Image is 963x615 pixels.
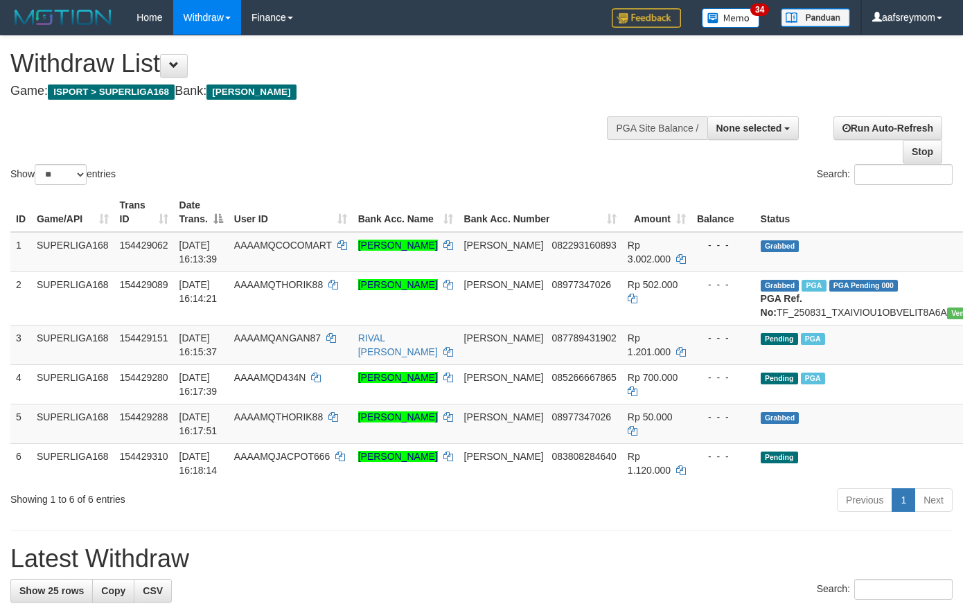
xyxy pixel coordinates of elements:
span: 154429288 [120,411,168,422]
span: Pending [761,452,798,463]
label: Search: [817,164,953,185]
span: Grabbed [761,412,799,424]
a: Copy [92,579,134,603]
span: Copy 082293160893 to clipboard [551,240,616,251]
td: SUPERLIGA168 [31,404,114,443]
input: Search: [854,579,953,600]
h1: Withdraw List [10,50,628,78]
a: [PERSON_NAME] [358,372,438,383]
td: 1 [10,232,31,272]
span: Pending [761,373,798,384]
a: 1 [892,488,915,512]
a: Stop [903,140,942,163]
span: [DATE] 16:14:21 [179,279,218,304]
td: SUPERLIGA168 [31,325,114,364]
span: AAAAMQD434N [234,372,306,383]
span: ISPORT > SUPERLIGA168 [48,84,175,100]
div: - - - [697,449,750,463]
span: Rp 502.000 [628,279,678,290]
span: Copy [101,585,125,596]
th: Trans ID: activate to sort column ascending [114,193,174,232]
td: 5 [10,404,31,443]
div: - - - [697,278,750,292]
span: Copy 08977347026 to clipboard [551,411,611,422]
div: - - - [697,238,750,252]
span: AAAAMQCOCOMART [234,240,332,251]
th: ID [10,193,31,232]
span: 34 [750,3,769,16]
td: SUPERLIGA168 [31,443,114,483]
span: [PERSON_NAME] [464,240,544,251]
td: 4 [10,364,31,404]
div: - - - [697,371,750,384]
span: Rp 1.201.000 [628,332,671,357]
div: - - - [697,410,750,424]
th: Game/API: activate to sort column ascending [31,193,114,232]
td: 2 [10,271,31,325]
label: Search: [817,579,953,600]
span: Grabbed [761,280,799,292]
a: Show 25 rows [10,579,93,603]
img: Button%20Memo.svg [702,8,760,28]
a: [PERSON_NAME] [358,411,438,422]
span: [DATE] 16:17:51 [179,411,218,436]
img: panduan.png [781,8,850,27]
td: SUPERLIGA168 [31,271,114,325]
h1: Latest Withdraw [10,545,953,573]
span: [PERSON_NAME] [464,279,544,290]
span: Show 25 rows [19,585,84,596]
th: Bank Acc. Name: activate to sort column ascending [353,193,459,232]
span: Rp 700.000 [628,372,678,383]
span: PGA Pending [829,280,899,292]
select: Showentries [35,164,87,185]
span: AAAAMQTHORIK88 [234,411,323,422]
span: [DATE] 16:17:39 [179,372,218,397]
span: [PERSON_NAME] [464,451,544,462]
span: Copy 087789431902 to clipboard [551,332,616,344]
th: User ID: activate to sort column ascending [229,193,353,232]
span: 154429062 [120,240,168,251]
img: MOTION_logo.png [10,7,116,28]
span: [DATE] 16:13:39 [179,240,218,265]
a: [PERSON_NAME] [358,240,438,251]
span: None selected [716,123,782,134]
span: Rp 3.002.000 [628,240,671,265]
div: Showing 1 to 6 of 6 entries [10,487,391,506]
span: [DATE] 16:15:37 [179,332,218,357]
td: SUPERLIGA168 [31,232,114,272]
span: [DATE] 16:18:14 [179,451,218,476]
button: None selected [707,116,799,140]
a: [PERSON_NAME] [358,451,438,462]
th: Balance [691,193,755,232]
span: Copy 08977347026 to clipboard [551,279,611,290]
span: Grabbed [761,240,799,252]
div: PGA Site Balance / [607,116,707,140]
span: Copy 083808284640 to clipboard [551,451,616,462]
span: CSV [143,585,163,596]
a: RIVAL [PERSON_NAME] [358,332,438,357]
td: SUPERLIGA168 [31,364,114,404]
span: Marked by aafsengchandara [801,333,825,345]
img: Feedback.jpg [612,8,681,28]
b: PGA Ref. No: [761,293,802,318]
div: - - - [697,331,750,345]
span: AAAAMQTHORIK88 [234,279,323,290]
th: Bank Acc. Number: activate to sort column ascending [459,193,622,232]
h4: Game: Bank: [10,84,628,98]
span: 154429151 [120,332,168,344]
a: Previous [837,488,892,512]
span: [PERSON_NAME] [464,372,544,383]
a: CSV [134,579,172,603]
a: Next [915,488,953,512]
span: AAAAMQJACPOT666 [234,451,330,462]
span: Rp 1.120.000 [628,451,671,476]
span: Rp 50.000 [628,411,673,422]
span: Marked by aafsengchandara [801,373,825,384]
span: AAAAMQANGAN87 [234,332,321,344]
label: Show entries [10,164,116,185]
td: 6 [10,443,31,483]
span: 154429310 [120,451,168,462]
span: [PERSON_NAME] [464,332,544,344]
th: Amount: activate to sort column ascending [622,193,691,232]
span: 154429280 [120,372,168,383]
